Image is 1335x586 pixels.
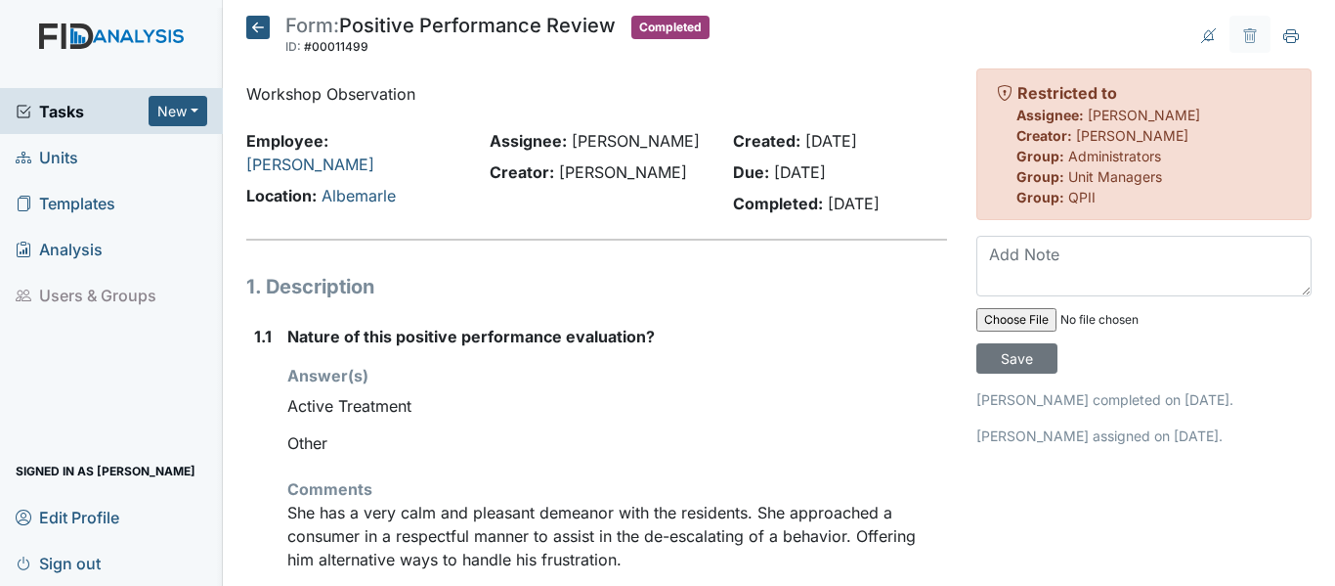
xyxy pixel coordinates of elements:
[572,131,700,151] span: [PERSON_NAME]
[285,14,339,37] span: Form:
[322,186,396,205] a: Albemarle
[828,194,880,213] span: [DATE]
[16,188,115,218] span: Templates
[16,234,103,264] span: Analysis
[16,142,78,172] span: Units
[733,194,823,213] strong: Completed:
[976,426,1312,446] p: [PERSON_NAME] assigned on [DATE].
[490,131,567,151] strong: Assignee:
[287,501,947,571] p: She has a very calm and pleasant demeanor with the residents. She approached a consumer in a resp...
[246,155,374,174] a: [PERSON_NAME]
[1068,148,1161,164] span: Administrators
[254,325,272,348] label: 1.1
[976,389,1312,410] p: [PERSON_NAME] completed on [DATE].
[287,366,368,385] strong: Answer(s)
[1016,107,1084,123] strong: Assignee:
[1068,168,1162,185] span: Unit Managers
[285,16,616,59] div: Positive Performance Review
[246,186,317,205] strong: Location:
[287,387,947,425] div: Active Treatment
[805,131,857,151] span: [DATE]
[976,343,1057,374] input: Save
[246,131,328,151] strong: Employee:
[304,39,368,54] span: #00011499
[490,162,554,182] strong: Creator:
[16,100,149,123] a: Tasks
[559,162,687,182] span: [PERSON_NAME]
[774,162,826,182] span: [DATE]
[733,131,800,151] strong: Created:
[1017,83,1117,103] strong: Restricted to
[287,425,947,462] div: Other
[149,96,207,126] button: New
[1016,127,1072,144] strong: Creator:
[16,456,195,486] span: Signed in as [PERSON_NAME]
[246,272,947,301] h1: 1. Description
[1016,189,1064,205] strong: Group:
[1016,148,1064,164] strong: Group:
[1076,127,1188,144] span: [PERSON_NAME]
[631,16,710,39] span: Completed
[733,162,769,182] strong: Due:
[287,477,372,501] label: Comments
[287,325,655,348] label: Nature of this positive performance evaluation?
[1016,168,1064,185] strong: Group:
[285,39,301,54] span: ID:
[246,82,947,106] p: Workshop Observation
[16,548,101,578] span: Sign out
[16,502,119,532] span: Edit Profile
[1068,189,1096,205] span: QPII
[1088,107,1200,123] span: [PERSON_NAME]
